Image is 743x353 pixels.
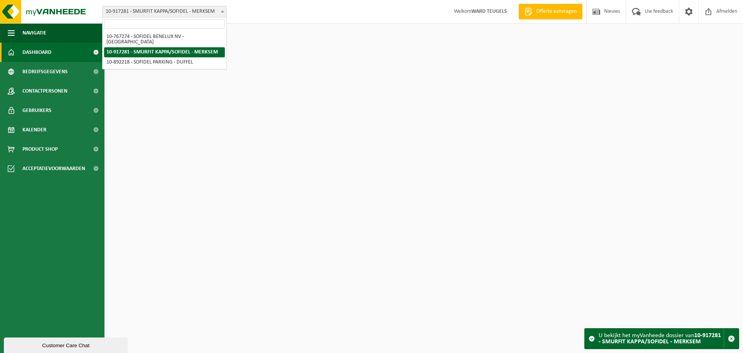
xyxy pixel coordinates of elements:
[599,332,721,345] strong: 10-917281 - SMURFIT KAPPA/SOFIDEL - MERKSEM
[22,81,67,101] span: Contactpersonen
[471,9,507,14] strong: WARD TEUGELS
[104,32,225,47] li: 10-767274 - SOFIDEL BENELUX NV - [GEOGRAPHIC_DATA]
[102,6,227,17] span: 10-917281 - SMURFIT KAPPA/SOFIDEL - MERKSEM
[22,120,46,139] span: Kalender
[104,57,225,67] li: 10-892218 - SOFIDEL PARKING - DUFFEL
[4,336,129,353] iframe: chat widget
[22,159,85,178] span: Acceptatievoorwaarden
[534,8,579,15] span: Offerte aanvragen
[22,139,58,159] span: Product Shop
[599,329,724,349] div: U bekijkt het myVanheede dossier van
[22,23,46,43] span: Navigatie
[22,43,51,62] span: Dashboard
[22,101,51,120] span: Gebruikers
[103,6,226,17] span: 10-917281 - SMURFIT KAPPA/SOFIDEL - MERKSEM
[519,4,582,19] a: Offerte aanvragen
[104,47,225,57] li: 10-917281 - SMURFIT KAPPA/SOFIDEL - MERKSEM
[22,62,68,81] span: Bedrijfsgegevens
